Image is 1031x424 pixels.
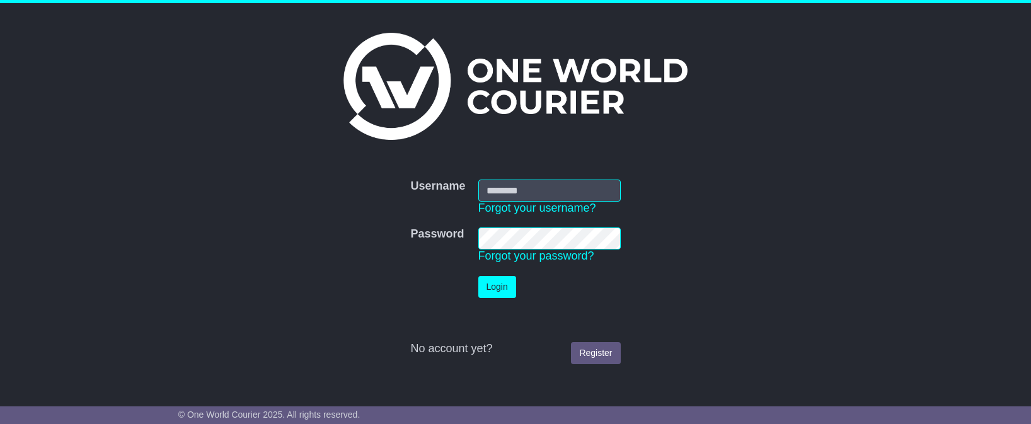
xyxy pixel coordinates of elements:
[478,276,516,298] button: Login
[178,410,360,420] span: © One World Courier 2025. All rights reserved.
[571,342,620,364] a: Register
[343,33,688,140] img: One World
[410,227,464,241] label: Password
[410,342,620,356] div: No account yet?
[410,180,465,193] label: Username
[478,202,596,214] a: Forgot your username?
[478,249,594,262] a: Forgot your password?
